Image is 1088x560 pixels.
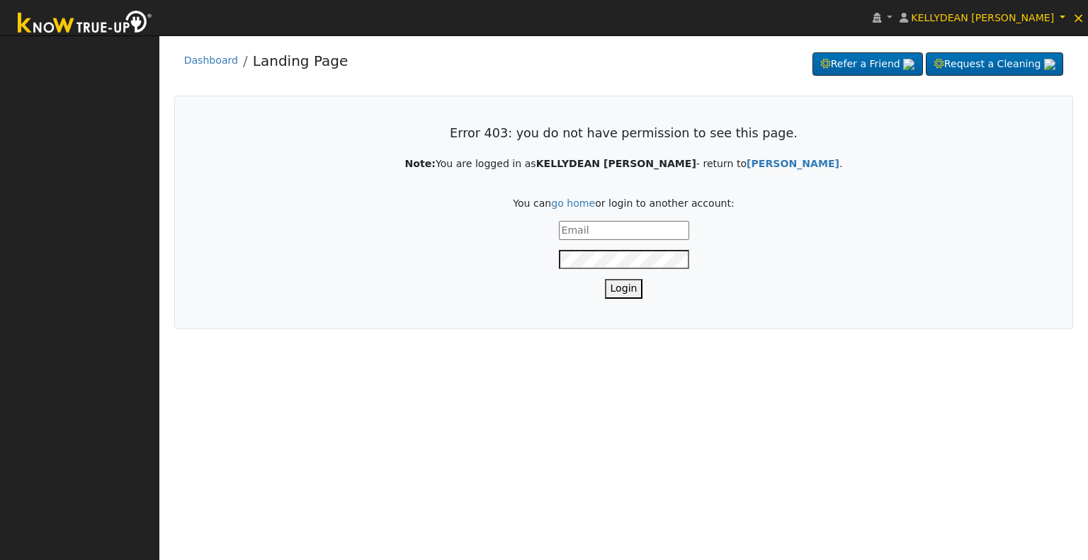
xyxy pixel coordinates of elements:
[926,52,1063,76] a: Request a Cleaning
[605,279,643,298] button: Login
[747,158,839,169] strong: [PERSON_NAME]
[205,196,1043,211] p: You can or login to another account:
[536,158,696,169] strong: KELLYDEAN [PERSON_NAME]
[559,221,689,240] input: Email
[1044,59,1055,70] img: retrieve
[1072,9,1084,26] span: ×
[205,156,1043,171] p: You are logged in as - return to .
[911,12,1054,23] span: KELLYDEAN [PERSON_NAME]
[747,158,839,169] a: Back to User
[11,8,159,40] img: Know True-Up
[205,126,1043,141] h3: Error 403: you do not have permission to see this page.
[184,55,238,66] a: Dashboard
[405,158,436,169] strong: Note:
[812,52,923,76] a: Refer a Friend
[238,50,348,79] li: Landing Page
[903,59,914,70] img: retrieve
[551,198,595,209] a: go home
